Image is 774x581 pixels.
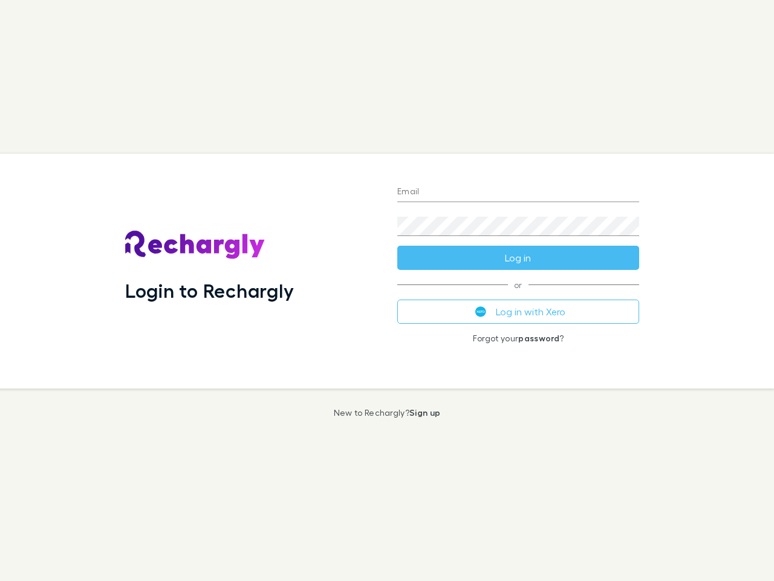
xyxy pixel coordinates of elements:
a: password [518,333,559,343]
button: Log in with Xero [397,300,639,324]
p: Forgot your ? [397,333,639,343]
span: or [397,284,639,285]
h1: Login to Rechargly [125,279,294,302]
button: Log in [397,246,639,270]
a: Sign up [409,407,440,418]
img: Xero's logo [475,306,486,317]
p: New to Rechargly? [334,408,441,418]
img: Rechargly's Logo [125,231,265,260]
